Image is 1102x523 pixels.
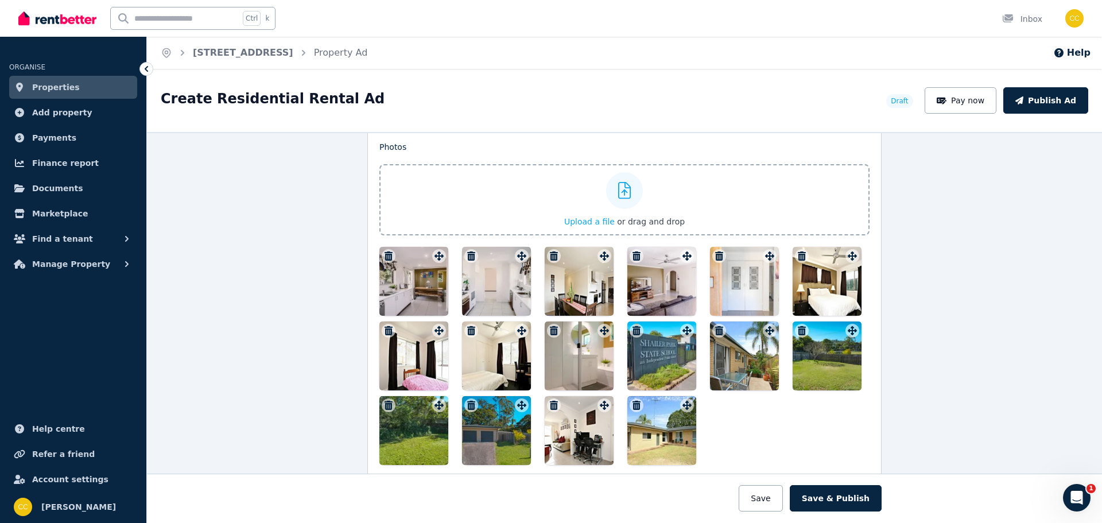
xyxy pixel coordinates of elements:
a: Finance report [9,152,137,175]
a: Marketplace [9,202,137,225]
button: Help [1053,46,1091,60]
a: Payments [9,126,137,149]
h1: Create Residential Rental Ad [161,90,385,108]
span: Marketplace [32,207,88,220]
span: Refer a friend [32,447,95,461]
iframe: Intercom live chat [1063,484,1091,512]
span: Properties [32,80,80,94]
img: Charles Chaaya [14,498,32,516]
span: Documents [32,181,83,195]
span: Manage Property [32,257,110,271]
button: Save & Publish [790,485,882,512]
a: Add property [9,101,137,124]
a: Account settings [9,468,137,491]
span: Finance report [32,156,99,170]
img: RentBetter [18,10,96,27]
button: Find a tenant [9,227,137,250]
span: Ctrl [243,11,261,26]
a: Properties [9,76,137,99]
a: Property Ad [314,47,368,58]
nav: Breadcrumb [147,37,381,69]
span: Find a tenant [32,232,93,246]
span: Upload a file [564,217,615,226]
span: Account settings [32,472,108,486]
a: [STREET_ADDRESS] [193,47,293,58]
div: Inbox [1002,13,1042,25]
span: 1 [1087,484,1096,493]
a: Documents [9,177,137,200]
button: Save [739,485,782,512]
span: Help centre [32,422,85,436]
button: Manage Property [9,253,137,276]
button: Pay now [925,87,997,114]
span: Payments [32,131,76,145]
span: k [265,14,269,23]
span: [PERSON_NAME] [41,500,116,514]
a: Refer a friend [9,443,137,466]
img: Charles Chaaya [1065,9,1084,28]
span: Draft [891,96,908,106]
button: Publish Ad [1003,87,1088,114]
a: Help centre [9,417,137,440]
span: or drag and drop [617,217,685,226]
button: Upload a file or drag and drop [564,216,685,227]
span: ORGANISE [9,63,45,71]
span: Add property [32,106,92,119]
p: Photos [379,141,870,153]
